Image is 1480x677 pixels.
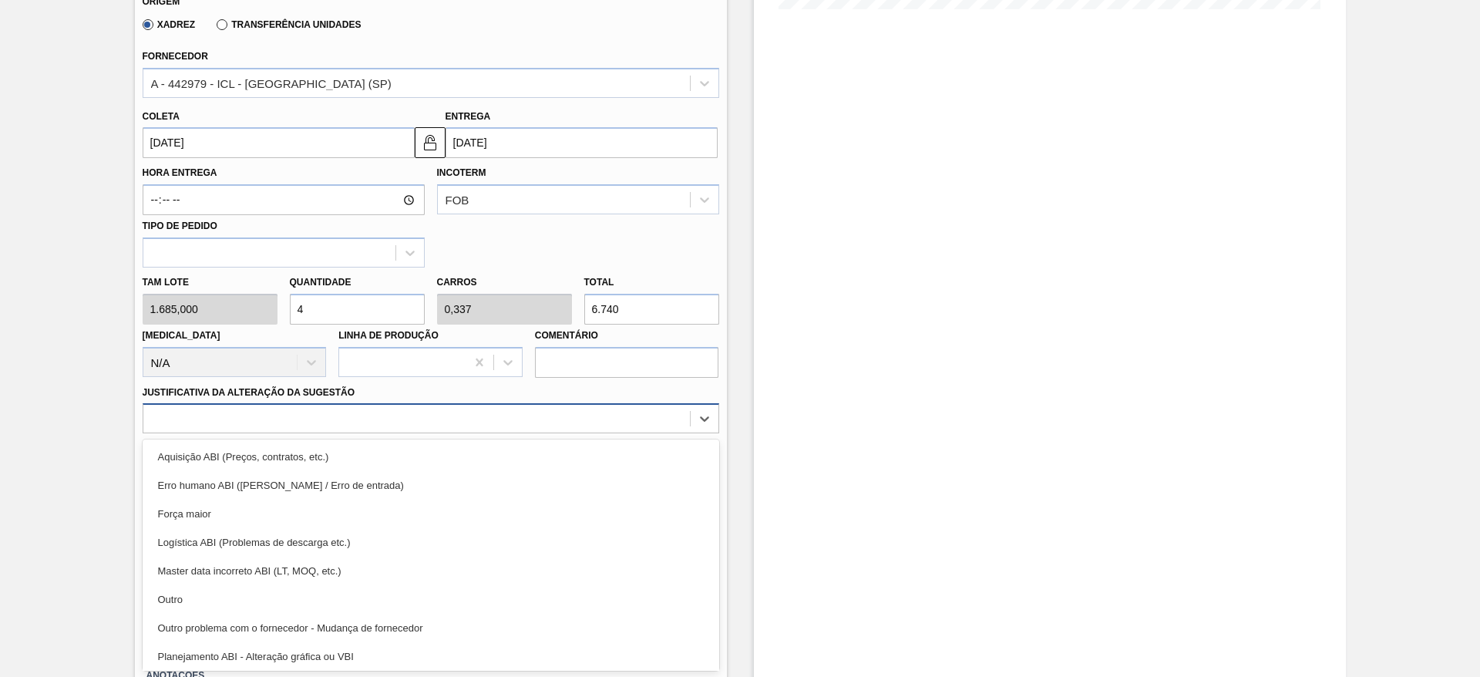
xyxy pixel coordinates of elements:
[217,19,361,30] label: Transferência Unidades
[415,127,446,158] button: unlocked
[143,585,719,614] div: Outro
[437,277,477,288] label: Carros
[143,221,217,231] label: Tipo de pedido
[143,271,277,294] label: Tam lote
[151,76,392,89] div: A - 442979 - ICL - [GEOGRAPHIC_DATA] (SP)
[338,330,439,341] label: Linha de Produção
[143,437,719,460] label: Observações
[446,194,469,207] div: FOB
[143,19,196,30] label: Xadrez
[143,127,415,158] input: dd/mm/yyyy
[143,614,719,642] div: Outro problema com o fornecedor - Mudança de fornecedor
[584,277,614,288] label: Total
[143,330,220,341] label: [MEDICAL_DATA]
[535,325,719,347] label: Comentário
[143,387,355,398] label: Justificativa da Alteração da Sugestão
[437,167,486,178] label: Incoterm
[143,642,719,671] div: Planejamento ABI - Alteração gráfica ou VBI
[446,111,491,122] label: Entrega
[143,111,180,122] label: Coleta
[143,162,425,184] label: Hora Entrega
[143,443,719,471] div: Aquisição ABI (Preços, contratos, etc.)
[143,500,719,528] div: Força maior
[143,557,719,585] div: Master data incorreto ABI (LT, MOQ, etc.)
[290,277,351,288] label: Quantidade
[446,127,718,158] input: dd/mm/yyyy
[143,528,719,557] div: Logística ABI (Problemas de descarga etc.)
[143,471,719,500] div: Erro humano ABI ([PERSON_NAME] / Erro de entrada)
[421,133,439,152] img: unlocked
[143,51,208,62] label: Fornecedor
